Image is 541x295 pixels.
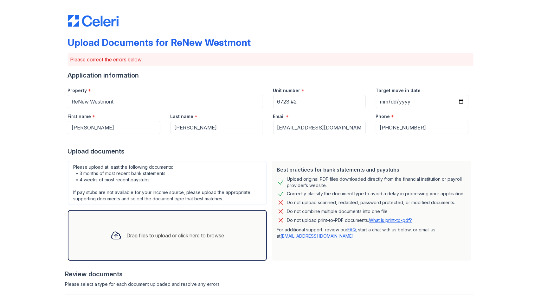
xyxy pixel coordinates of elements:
[281,233,354,239] a: [EMAIL_ADDRESS][DOMAIN_NAME]
[65,270,473,279] div: Review documents
[287,217,412,223] p: Do not upload print-to-PDF documents.
[287,176,466,189] div: Upload original PDF files downloaded directly from the financial institution or payroll provider’...
[287,190,465,198] div: Correctly classify the document type to avoid a delay in processing your application.
[68,37,251,48] div: Upload Documents for ReNew Westmont
[287,199,455,206] div: Do not upload scanned, redacted, password protected, or modified documents.
[68,87,87,94] label: Property
[68,113,91,120] label: First name
[369,217,412,223] a: What is print-to-pdf?
[348,227,356,232] a: FAQ
[68,15,119,27] img: CE_Logo_Blue-a8612792a0a2168367f1c8372b55b34899dd931a85d93a1a3d3e32e68fde9ad4.png
[277,227,466,239] p: For additional support, review our , start a chat with us below, or email us at
[68,147,473,156] div: Upload documents
[376,113,390,120] label: Phone
[68,71,473,80] div: Application information
[68,161,267,205] div: Please upload at least the following documents: • 3 months of most recent bank statements • 4 wee...
[127,232,224,239] div: Drag files to upload or click here to browse
[70,56,471,63] p: Please correct the errors below.
[376,87,421,94] label: Target move in date
[277,166,466,173] div: Best practices for bank statements and paystubs
[65,281,473,287] div: Please select a type for each document uploaded and resolve any errors.
[273,87,300,94] label: Unit number
[171,113,194,120] label: Last name
[287,208,389,215] div: Do not combine multiple documents into one file.
[273,113,285,120] label: Email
